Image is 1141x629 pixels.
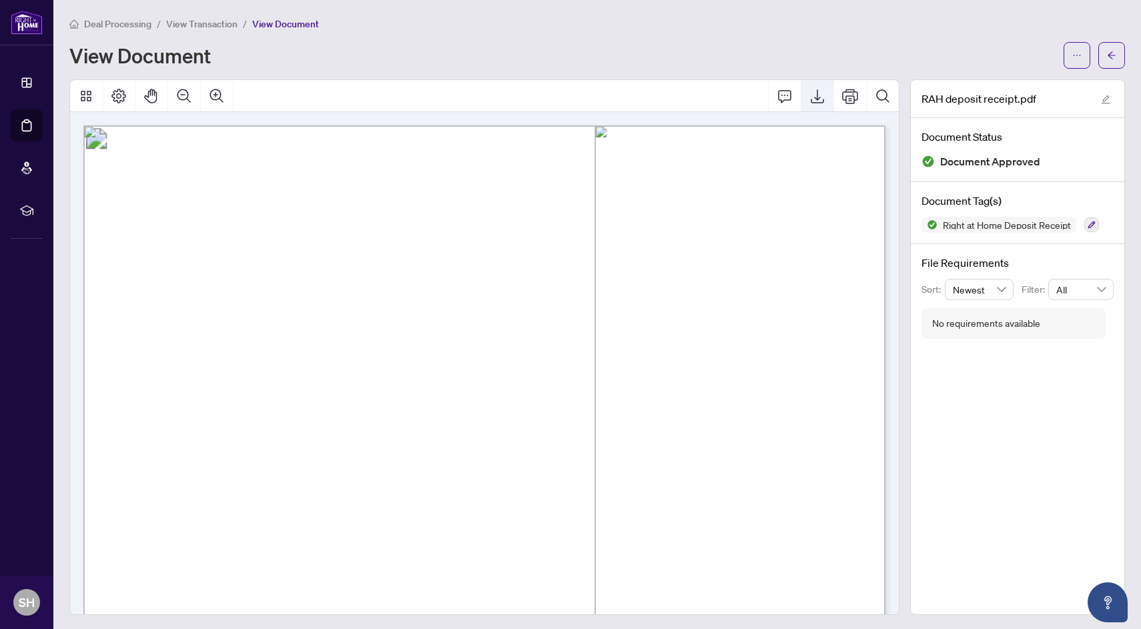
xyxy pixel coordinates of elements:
[1101,95,1110,104] span: edit
[932,316,1040,331] div: No requirements available
[69,19,79,29] span: home
[84,18,151,30] span: Deal Processing
[157,16,161,31] li: /
[940,153,1040,171] span: Document Approved
[953,279,1006,299] span: Newest
[921,155,935,168] img: Document Status
[69,45,211,66] h1: View Document
[921,129,1114,145] h4: Document Status
[921,193,1114,209] h4: Document Tag(s)
[921,91,1036,107] span: RAH deposit receipt.pdf
[252,18,319,30] span: View Document
[921,217,937,233] img: Status Icon
[1022,282,1048,297] p: Filter:
[243,16,247,31] li: /
[1088,582,1128,622] button: Open asap
[1056,279,1106,299] span: All
[166,18,238,30] span: View Transaction
[921,255,1114,271] h4: File Requirements
[921,282,945,297] p: Sort:
[19,593,35,612] span: SH
[937,220,1076,229] span: Right at Home Deposit Receipt
[1072,51,1082,60] span: ellipsis
[1107,51,1116,60] span: arrow-left
[11,10,43,35] img: logo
